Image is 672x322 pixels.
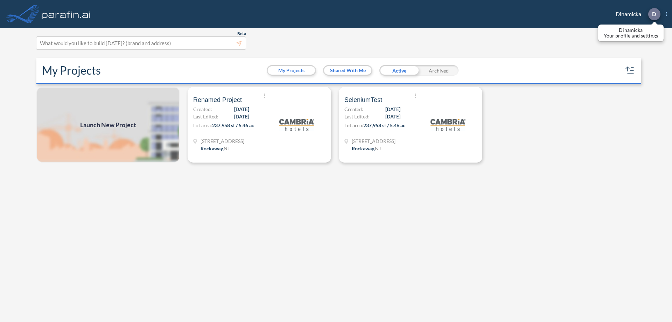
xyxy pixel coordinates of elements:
span: Last Edited: [344,113,370,120]
div: Rockaway, NJ [201,145,230,152]
img: logo [40,7,92,21]
img: add [36,87,180,163]
span: Launch New Project [80,120,136,130]
span: SeleniumTest [344,96,382,104]
div: Rockaway, NJ [352,145,381,152]
span: 321 Mt Hope Ave [352,137,395,145]
div: Dinamicka [605,8,667,20]
span: 321 Mt Hope Ave [201,137,244,145]
span: Lot area: [193,122,212,128]
div: Active [379,65,419,76]
span: Created: [344,105,363,113]
span: [DATE] [234,105,249,113]
span: Rockaway , [352,145,375,151]
span: Lot area: [344,122,363,128]
p: Your profile and settings [604,33,658,39]
img: logo [430,107,465,142]
button: sort [624,65,636,76]
span: [DATE] [234,113,249,120]
span: [DATE] [385,105,400,113]
img: logo [279,107,314,142]
button: Shared With Me [324,66,371,75]
div: Archived [419,65,458,76]
span: Renamed Project [193,96,242,104]
span: Rockaway , [201,145,224,151]
p: D [652,11,656,17]
span: NJ [375,145,381,151]
a: Launch New Project [36,87,180,163]
h2: My Projects [42,64,101,77]
span: 237,958 sf / 5.46 ac [212,122,254,128]
span: 237,958 sf / 5.46 ac [363,122,405,128]
span: Created: [193,105,212,113]
span: Last Edited: [193,113,218,120]
span: [DATE] [385,113,400,120]
p: Dinamicka [604,27,658,33]
span: Beta [237,31,246,36]
span: NJ [224,145,230,151]
button: My Projects [268,66,315,75]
